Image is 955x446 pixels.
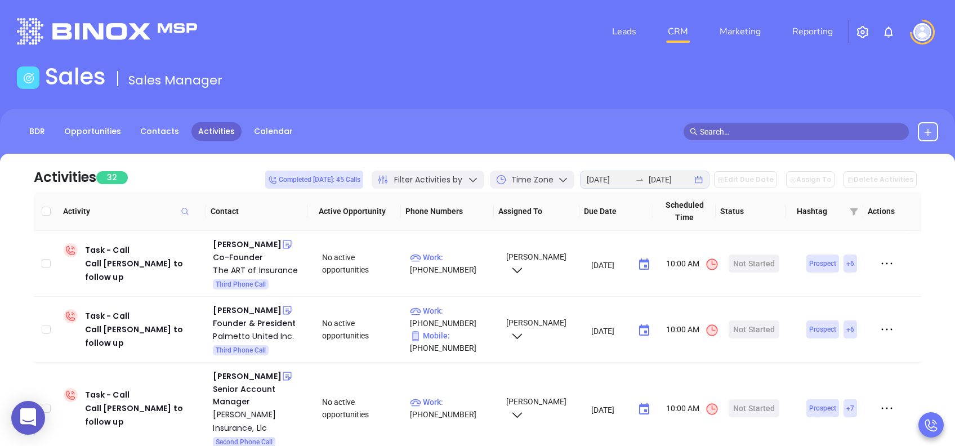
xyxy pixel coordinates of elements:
div: [PERSON_NAME] [213,369,281,383]
button: Choose date, selected date is Aug 27, 2025 [633,253,655,276]
span: to [635,175,644,184]
a: Calendar [247,122,300,141]
a: Contacts [133,122,186,141]
span: swap-right [635,175,644,184]
button: Edit Due Date [714,171,777,188]
a: Activities [191,122,242,141]
span: Work : [410,398,443,407]
div: Activities [34,167,96,188]
th: Scheduled Time [653,192,715,231]
button: Choose date, selected date is Aug 27, 2025 [633,319,655,342]
p: [PHONE_NUMBER] [410,305,496,329]
th: Actions [863,192,910,231]
a: [PERSON_NAME] Insurance, Llc [213,408,306,435]
span: search [690,128,698,136]
h1: Sales [45,63,106,90]
div: Call [PERSON_NAME] to follow up [85,323,204,350]
img: iconSetting [856,25,869,39]
span: 10:00 AM [666,323,719,337]
th: Due Date [579,192,653,231]
div: [PERSON_NAME] [213,238,281,251]
span: [PERSON_NAME] [505,397,566,418]
img: user [913,23,931,41]
span: Sales Manager [128,72,222,89]
div: No active opportunities [322,396,401,421]
span: 10:00 AM [666,402,719,416]
div: Co-Founder [213,251,306,264]
span: Third Phone Call [216,278,266,291]
a: Palmetto United Inc. [213,329,306,343]
img: logo [17,18,197,44]
a: Reporting [788,20,837,43]
div: Founder & President [213,317,306,329]
div: Task - Call [85,243,204,284]
span: Third Phone Call [216,344,266,356]
a: CRM [663,20,693,43]
th: Contact [206,192,307,231]
span: Completed [DATE]: 45 Calls [268,173,360,186]
div: Call [PERSON_NAME] to follow up [85,402,204,429]
div: [PERSON_NAME] [213,304,281,317]
th: Status [716,192,786,231]
div: Call [PERSON_NAME] to follow up [85,257,204,284]
span: + 6 [846,323,854,336]
div: Senior Account Manager [213,383,306,408]
span: + 6 [846,257,854,270]
span: Hashtag [797,205,845,217]
input: MM/DD/YYYY [591,325,629,336]
a: Leads [608,20,641,43]
a: BDR [23,122,52,141]
div: Task - Call [85,388,204,429]
span: Filter Activities by [394,174,462,186]
span: Time Zone [511,174,554,186]
div: No active opportunities [322,251,401,276]
input: End date [649,173,693,186]
th: Active Opportunity [307,192,401,231]
button: Delete Activities [844,171,917,188]
input: MM/DD/YYYY [591,259,629,270]
span: Work : [410,306,443,315]
th: Assigned To [494,192,579,231]
div: No active opportunities [322,317,401,342]
span: Prospect [809,402,836,414]
span: [PERSON_NAME] [505,252,566,274]
div: Not Started [733,255,775,273]
p: [PHONE_NUMBER] [410,251,496,276]
input: MM/DD/YYYY [591,404,629,415]
p: [PHONE_NUMBER] [410,329,496,354]
input: Start date [587,173,631,186]
div: Not Started [733,399,775,417]
input: Search… [700,126,903,138]
span: Prospect [809,323,836,336]
span: Work : [410,253,443,262]
span: [PERSON_NAME] [505,318,566,340]
img: iconNotification [882,25,895,39]
div: Task - Call [85,309,204,350]
div: Not Started [733,320,775,338]
a: Opportunities [57,122,128,141]
a: The ART of Insurance [213,264,306,277]
th: Phone Numbers [401,192,494,231]
p: [PHONE_NUMBER] [410,396,496,421]
span: 32 [96,171,128,184]
span: Activity [63,205,202,217]
span: Mobile : [410,331,450,340]
span: Prospect [809,257,836,270]
button: Assign To [786,171,834,188]
span: + 7 [846,402,854,414]
span: 10:00 AM [666,257,719,271]
button: Choose date, selected date is Aug 27, 2025 [633,398,655,421]
a: Marketing [715,20,765,43]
